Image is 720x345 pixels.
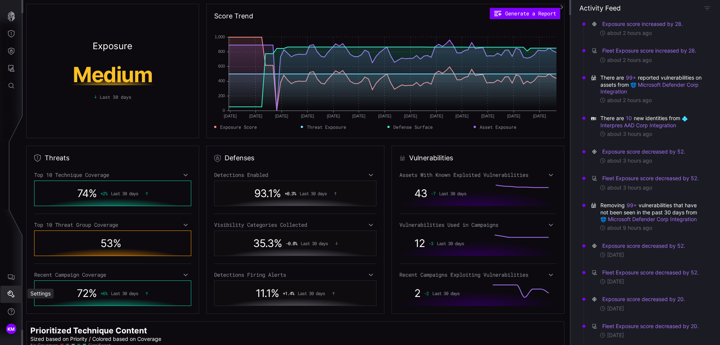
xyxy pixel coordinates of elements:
[218,49,225,54] text: 800
[607,184,652,191] time: about 3 hours ago
[286,241,297,246] span: -0.8 %
[30,325,560,336] h2: Prioritized Technique Content
[300,191,327,196] span: Last 30 days
[224,114,237,118] text: [DATE]
[414,237,425,250] span: 12
[34,172,191,178] div: Top 10 Technique Coverage
[602,269,699,276] button: Fleet Exposure score decreased by 52.
[301,241,328,246] span: Last 30 days
[600,202,703,223] span: Removing vulnerabilities that have not been seen in the past 30 days from
[607,332,624,339] time: [DATE]
[399,172,556,178] div: Assets With Known Exploited Vulnerabilities
[602,175,699,182] button: Fleet Exposure score decreased by 52.
[607,97,652,104] time: about 2 hours ago
[0,320,22,337] button: KM
[437,241,464,246] span: Last 30 days
[431,191,435,196] span: -7
[27,289,54,298] div: Settings
[600,81,700,95] a: Microsoft Defender Corp Integration
[414,187,427,200] span: 43
[682,116,688,122] img: Azure AD
[7,325,15,333] span: KM
[607,224,652,231] time: about 9 hours ago
[256,287,279,300] span: 11.1 %
[432,291,459,296] span: Last 30 days
[249,114,262,118] text: [DATE]
[214,221,376,228] div: Visibility Categories Collected
[298,291,325,296] span: Last 30 days
[600,115,689,128] a: Interpres AAD Corp Integration
[220,124,257,130] span: Exposure Score
[285,191,296,196] span: + 0.3 %
[625,74,636,81] button: 99+
[602,20,683,28] button: Exposure score increased by 28.
[275,114,288,118] text: [DATE]
[414,287,420,300] span: 2
[218,64,225,68] text: 600
[100,237,121,250] span: 53 %
[111,291,138,296] span: Last 30 days
[253,237,282,250] span: 35.3 %
[393,124,433,130] span: Defense Surface
[607,57,652,63] time: about 2 hours ago
[533,114,546,118] text: [DATE]
[439,191,466,196] span: Last 30 days
[602,148,685,155] button: Exposure score decreased by 52.
[607,157,652,164] time: about 3 hours ago
[352,114,366,118] text: [DATE]
[602,322,699,330] button: Fleet Exposure score decreased by 20.
[42,64,183,85] h1: Medium
[630,82,636,88] img: Microsoft Defender
[607,131,652,137] time: about 3 hours ago
[218,79,225,83] text: 400
[399,221,556,228] div: Vulnerabilities Used in Campaigns
[100,93,131,100] span: Last 30 days
[600,217,606,223] img: Microsoft Defender
[600,114,703,129] span: There are new identities from
[34,221,191,228] div: Top 10 Threat Group Coverage
[607,278,624,285] time: [DATE]
[602,295,685,303] button: Exposure score decreased by 20.
[424,291,429,296] span: -2
[399,271,556,278] div: Recent Campaigns Exploiting Vulnerabilities
[283,291,294,296] span: + 1.4 %
[77,287,97,300] span: 72 %
[111,191,138,196] span: Last 30 days
[430,114,443,118] text: [DATE]
[429,241,433,246] span: -3
[507,114,520,118] text: [DATE]
[600,216,697,222] a: Microsoft Defender Corp Integration
[100,191,107,196] span: + 2 %
[607,252,624,258] time: [DATE]
[480,124,516,130] span: Asset Exposure
[214,12,253,21] h2: Score Trend
[607,305,624,312] time: [DATE]
[254,187,281,200] span: 93.1 %
[404,114,417,118] text: [DATE]
[218,93,225,98] text: 200
[307,124,346,130] span: Threat Exposure
[77,187,97,200] span: 74 %
[223,108,225,113] text: 0
[625,114,632,122] button: 10
[327,114,340,118] text: [DATE]
[30,336,560,342] p: Sized based on Priority / Colored based on Coverage
[409,154,453,163] h2: Vulnerabilities
[45,154,69,163] h2: Threats
[34,271,191,278] div: Recent Campaign Coverage
[214,172,376,178] div: Detections Enabled
[214,271,376,278] div: Detections Firing Alerts
[301,114,314,118] text: [DATE]
[93,42,132,51] h2: Exposure
[378,114,391,118] text: [DATE]
[600,74,703,95] span: There are reported vulnerabilities on assets from
[456,114,469,118] text: [DATE]
[626,202,637,209] button: 99+
[225,154,254,163] h2: Defenses
[490,8,560,19] button: Generate a Report
[579,4,621,12] h4: Activity Feed
[602,47,697,54] button: Fleet Exposure score increased by 28.
[607,30,652,36] time: about 2 hours ago
[481,114,495,118] text: [DATE]
[100,291,107,296] span: + 6 %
